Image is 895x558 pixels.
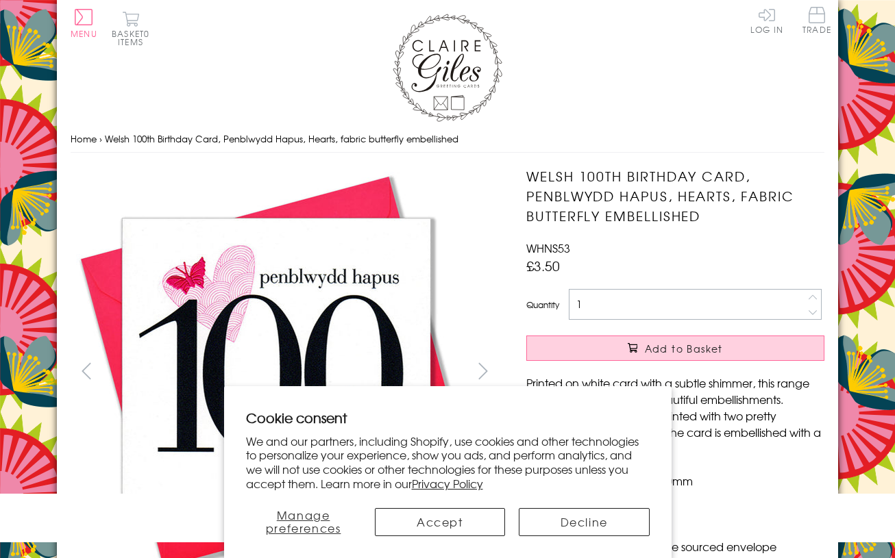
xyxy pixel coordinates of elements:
[526,240,570,256] span: WHNS53
[266,507,341,536] span: Manage preferences
[118,27,149,48] span: 0 items
[393,14,502,122] img: Claire Giles Greetings Cards
[526,256,560,275] span: £3.50
[112,11,149,46] button: Basket0 items
[71,9,97,38] button: Menu
[71,132,97,145] a: Home
[526,166,824,225] h1: Welsh 100th Birthday Card, Penblwydd Hapus, Hearts, fabric butterfly embellished
[246,508,361,536] button: Manage preferences
[526,335,824,361] button: Add to Basket
[71,355,101,386] button: prev
[105,132,458,145] span: Welsh 100th Birthday Card, Penblwydd Hapus, Hearts, fabric butterfly embellished
[526,375,824,457] p: Printed on white card with a subtle shimmer, this range has large graphics and beautiful embellis...
[540,472,824,489] li: Dimensions: 150mm x 150mm
[99,132,102,145] span: ›
[246,434,650,491] p: We and our partners, including Shopify, use cookies and other technologies to personalize your ex...
[540,538,824,555] li: With matching sustainable sourced envelope
[540,489,824,505] li: Blank inside for your own message
[802,7,831,36] a: Trade
[645,342,723,355] span: Add to Basket
[468,355,499,386] button: next
[246,408,650,427] h2: Cookie consent
[802,7,831,34] span: Trade
[750,7,783,34] a: Log In
[519,508,649,536] button: Decline
[71,27,97,40] span: Menu
[375,508,505,536] button: Accept
[412,475,483,492] a: Privacy Policy
[71,125,824,153] nav: breadcrumbs
[526,299,559,311] label: Quantity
